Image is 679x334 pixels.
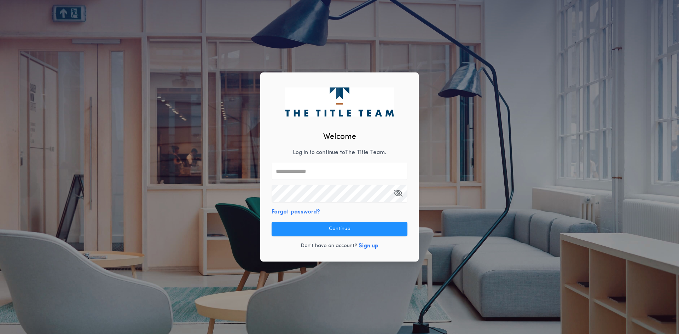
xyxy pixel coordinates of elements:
h2: Welcome [323,131,356,143]
p: Log in to continue to The Title Team . [293,148,386,157]
p: Don't have an account? [301,242,357,250]
button: Forgot password? [272,208,320,216]
button: Sign up [359,242,378,250]
img: logo [285,87,394,116]
button: Continue [272,222,407,236]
